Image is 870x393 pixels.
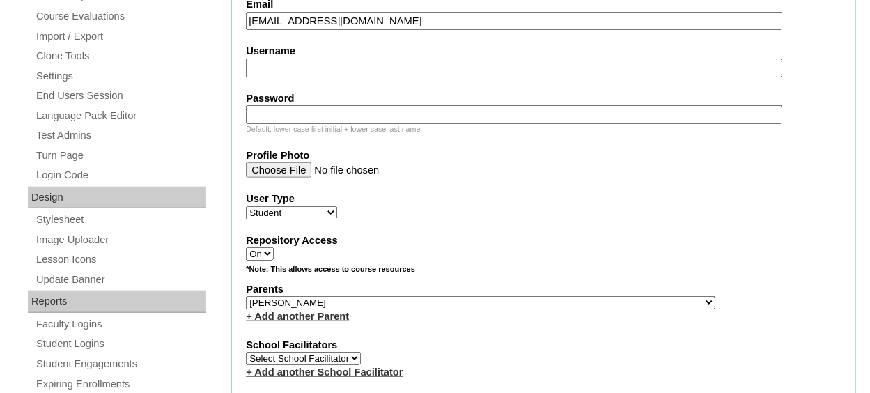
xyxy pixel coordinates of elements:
[35,47,206,65] a: Clone Tools
[35,316,206,333] a: Faculty Logins
[35,231,206,249] a: Image Uploader
[246,264,841,282] div: *Note: This allows access to course resources
[246,311,349,322] a: + Add another Parent
[35,376,206,393] a: Expiring Enrollments
[246,192,841,206] label: User Type
[246,91,841,106] label: Password
[35,147,206,164] a: Turn Page
[246,148,841,163] label: Profile Photo
[246,44,841,59] label: Username
[246,233,841,248] label: Repository Access
[35,68,206,85] a: Settings
[35,167,206,184] a: Login Code
[246,282,841,297] label: Parents
[35,87,206,105] a: End Users Session
[246,124,841,134] div: Default: lower case first initial + lower case last name.
[28,291,206,313] div: Reports
[35,271,206,288] a: Update Banner
[35,211,206,229] a: Stylesheet
[35,28,206,45] a: Import / Export
[35,355,206,373] a: Student Engagements
[35,251,206,268] a: Lesson Icons
[35,107,206,125] a: Language Pack Editor
[246,367,403,378] a: + Add another School Facilitator
[35,8,206,25] a: Course Evaluations
[35,127,206,144] a: Test Admins
[246,338,841,353] label: School Facilitators
[35,335,206,353] a: Student Logins
[28,187,206,209] div: Design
